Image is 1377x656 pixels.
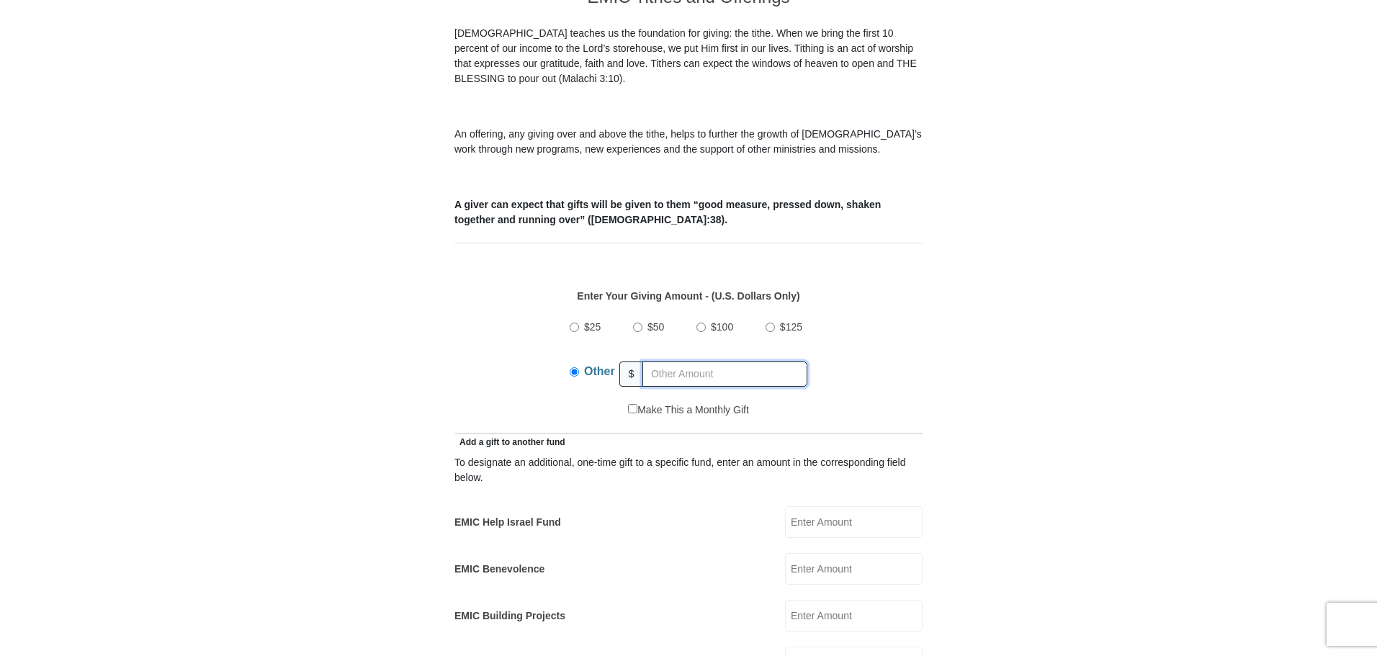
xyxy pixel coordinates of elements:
input: Enter Amount [785,553,923,585]
span: $25 [584,321,601,333]
label: EMIC Help Israel Fund [454,515,561,530]
span: $125 [780,321,802,333]
div: To designate an additional, one-time gift to a specific fund, enter an amount in the correspondin... [454,455,923,485]
span: $ [619,361,644,387]
span: $100 [711,321,733,333]
strong: Enter Your Giving Amount - (U.S. Dollars Only) [577,290,799,302]
p: An offering, any giving over and above the tithe, helps to further the growth of [DEMOGRAPHIC_DAT... [454,127,923,157]
input: Make This a Monthly Gift [628,404,637,413]
b: A giver can expect that gifts will be given to them “good measure, pressed down, shaken together ... [454,199,881,225]
input: Enter Amount [785,600,923,632]
label: EMIC Building Projects [454,608,565,624]
label: Make This a Monthly Gift [628,403,749,418]
input: Other Amount [642,361,807,387]
input: Enter Amount [785,506,923,538]
label: EMIC Benevolence [454,562,544,577]
span: Add a gift to another fund [454,437,565,447]
span: $50 [647,321,664,333]
p: [DEMOGRAPHIC_DATA] teaches us the foundation for giving: the tithe. When we bring the first 10 pe... [454,26,923,86]
span: Other [584,365,615,377]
